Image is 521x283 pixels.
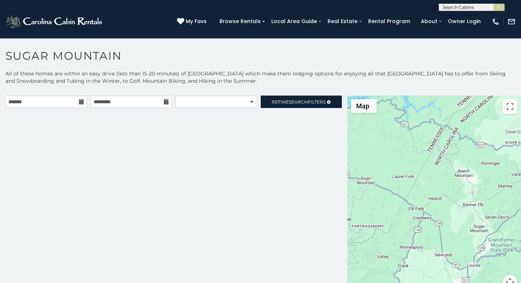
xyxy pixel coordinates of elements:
[216,16,264,27] a: Browse Rentals
[444,16,484,27] a: Owner Login
[268,16,321,27] a: Local Area Guide
[351,99,377,113] button: Change map style
[261,96,342,108] a: RefineSearchFilters
[417,16,441,27] a: About
[289,99,308,105] span: Search
[365,16,414,27] a: Rental Program
[356,102,369,110] span: Map
[186,18,207,25] span: My Favs
[324,16,361,27] a: Real Estate
[177,18,208,26] a: My Favs
[507,18,516,26] img: mail-regular-white.png
[492,18,500,26] img: phone-regular-white.png
[5,14,104,29] img: White-1-2.png
[272,99,326,105] span: Refine Filters
[503,99,517,114] button: Toggle fullscreen view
